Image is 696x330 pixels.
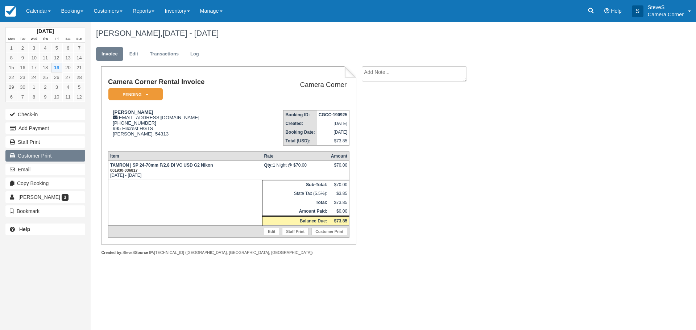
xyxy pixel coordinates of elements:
th: Booking ID: [283,110,317,120]
a: 27 [62,72,74,82]
a: [PERSON_NAME] 3 [5,191,85,203]
th: Sub-Total: [262,180,329,189]
a: Edit [264,228,279,235]
div: [EMAIL_ADDRESS][DOMAIN_NAME] [PHONE_NUMBER] 995 Hilcrest HGTS [PERSON_NAME], 54313 [108,109,251,146]
b: Help [19,226,30,232]
strong: CGCC-190925 [319,112,347,117]
td: [DATE] - [DATE] [108,161,262,180]
strong: [DATE] [37,28,54,34]
th: Wed [28,35,40,43]
th: Amount [329,152,349,161]
a: 12 [74,92,85,102]
a: 23 [17,72,28,82]
a: Staff Print [282,228,308,235]
strong: Source IP: [135,250,154,255]
a: 22 [6,72,17,82]
a: 12 [51,53,62,63]
a: 17 [28,63,40,72]
th: Tue [17,35,28,43]
a: 6 [62,43,74,53]
th: Created: [283,119,317,128]
a: 29 [6,82,17,92]
strong: Created by: [101,250,123,255]
a: 2 [17,43,28,53]
h1: [PERSON_NAME], [96,29,607,38]
span: [DATE] - [DATE] [162,29,219,38]
a: 11 [62,92,74,102]
a: Pending [108,88,160,101]
a: Invoice [96,47,123,61]
a: 13 [62,53,74,63]
a: Transactions [144,47,184,61]
a: 18 [40,63,51,72]
th: Mon [6,35,17,43]
p: Camera Corner [648,11,684,18]
th: Balance Due: [262,216,329,226]
a: 7 [17,92,28,102]
a: 9 [40,92,51,102]
a: 14 [74,53,85,63]
h1: Camera Corner Rental Invoice [108,78,251,86]
button: Bookmark [5,205,85,217]
th: Total: [262,198,329,207]
th: Sat [62,35,74,43]
td: 1 Night @ $70.00 [262,161,329,180]
a: 8 [28,92,40,102]
strong: Qty [264,163,273,168]
a: 9 [17,53,28,63]
th: Rate [262,152,329,161]
a: 19 [51,63,62,72]
a: 5 [51,43,62,53]
a: 3 [28,43,40,53]
div: SteveS [TECHNICAL_ID] ([GEOGRAPHIC_DATA], [GEOGRAPHIC_DATA], [GEOGRAPHIC_DATA]) [101,250,356,255]
th: Sun [74,35,85,43]
td: State Tax (5.5%): [262,189,329,198]
a: 26 [51,72,62,82]
strong: [PERSON_NAME] [113,109,153,115]
th: Item [108,152,262,161]
div: $70.00 [331,163,347,174]
th: Amount Paid: [262,207,329,216]
a: 2 [40,82,51,92]
td: $3.85 [329,189,349,198]
button: Copy Booking [5,177,85,189]
a: 4 [62,82,74,92]
small: 001930-036817 [110,168,138,172]
th: Booking Date: [283,128,317,137]
button: Check-in [5,109,85,120]
a: 21 [74,63,85,72]
a: Staff Print [5,136,85,148]
th: Total (USD): [283,137,317,146]
span: [PERSON_NAME] [18,194,60,200]
a: 10 [28,53,40,63]
td: $0.00 [329,207,349,216]
a: 4 [40,43,51,53]
td: [DATE] [317,119,349,128]
a: 20 [62,63,74,72]
a: Customer Print [5,150,85,162]
button: Email [5,164,85,175]
a: 28 [74,72,85,82]
p: SteveS [648,4,684,11]
a: Help [5,224,85,235]
a: 5 [74,82,85,92]
a: 3 [51,82,62,92]
a: 30 [17,82,28,92]
a: 1 [6,43,17,53]
a: 6 [6,92,17,102]
a: 15 [6,63,17,72]
button: Add Payment [5,122,85,134]
strong: $73.85 [334,218,347,224]
a: 11 [40,53,51,63]
strong: TAMRON | SP 24-70mm F/2.8 Di VC USD G2 Nikon [110,163,213,173]
a: 7 [74,43,85,53]
a: 1 [28,82,40,92]
a: 16 [17,63,28,72]
span: 3 [62,194,69,201]
a: Log [185,47,204,61]
a: 24 [28,72,40,82]
a: Customer Print [311,228,347,235]
span: Help [611,8,622,14]
img: checkfront-main-nav-mini-logo.png [5,6,16,17]
a: 25 [40,72,51,82]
